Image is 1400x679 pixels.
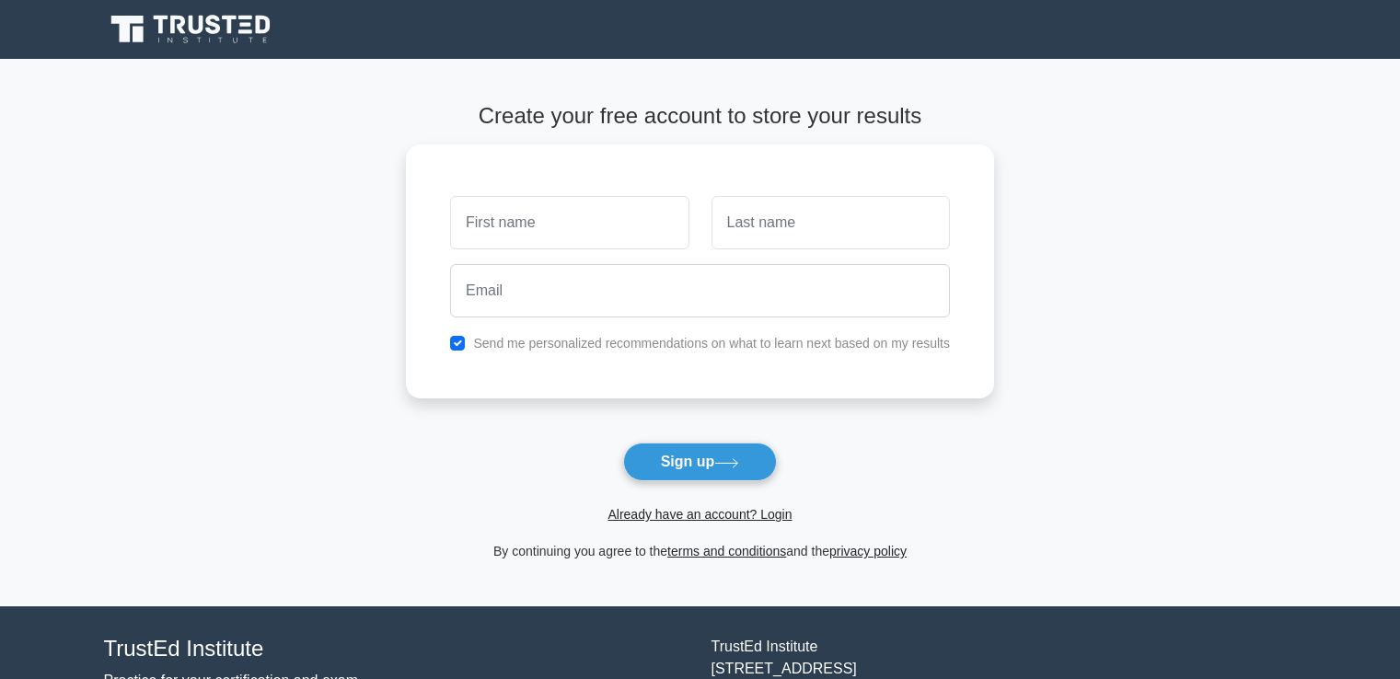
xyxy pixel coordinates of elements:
h4: TrustEd Institute [104,636,689,662]
a: privacy policy [829,544,907,558]
input: Email [450,264,950,317]
a: Already have an account? Login [607,507,792,522]
button: Sign up [623,443,778,481]
div: By continuing you agree to the and the [395,540,1005,562]
input: First name [450,196,688,249]
label: Send me personalized recommendations on what to learn next based on my results [473,336,950,351]
a: terms and conditions [667,544,786,558]
h4: Create your free account to store your results [406,103,994,130]
input: Last name [712,196,950,249]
